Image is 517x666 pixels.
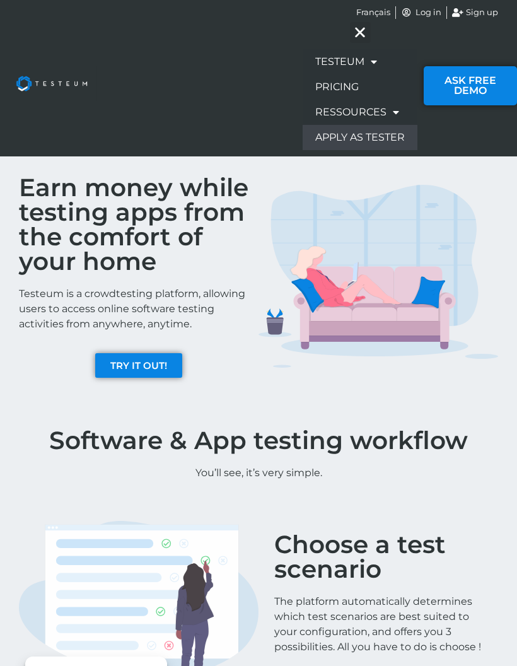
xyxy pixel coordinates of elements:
a: Ressources [303,100,417,125]
img: Testeum Logo - Application crowdtesting platform [6,66,97,101]
a: TRY IT OUT! [95,353,182,378]
a: Log in [401,6,441,19]
span: Sign up [463,6,498,19]
span: TRY IT OUT! [110,361,167,370]
a: Testeum [303,49,417,74]
span: Log in [412,6,441,19]
a: Sign up [452,6,499,19]
p: The platform automatically determines which test scenarios are best suited to your configuration,... [274,594,491,655]
a: Pricing [303,74,417,100]
a: ASK FREE DEMO [424,66,517,105]
div: Menu Toggle [350,22,371,43]
a: Français [356,6,390,19]
h2: Choose a test scenario [274,532,491,581]
span: ASK FREE DEMO [443,76,498,96]
h2: Earn money while testing apps from the comfort of your home [19,175,258,274]
a: Apply as tester [303,125,417,150]
img: TESTERS IMG 1 [258,185,498,368]
p: Testeum is a crowdtesting platform, allowing users to access online software testing activities f... [19,286,258,332]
